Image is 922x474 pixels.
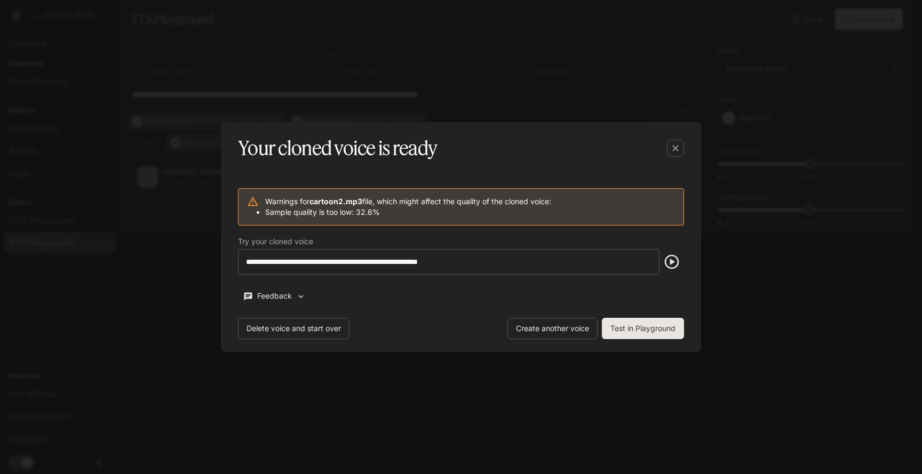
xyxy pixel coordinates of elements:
[602,318,684,339] button: Test in Playground
[238,135,437,162] h5: Your cloned voice is ready
[265,192,551,222] div: Warnings for file, which might affect the quality of the cloned voice:
[507,318,598,339] button: Create another voice
[309,197,362,206] b: cartoon2.mp3
[238,287,311,305] button: Feedback
[265,207,551,218] li: Sample quality is too low: 32.6%
[238,238,313,245] p: Try your cloned voice
[238,318,349,339] button: Delete voice and start over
